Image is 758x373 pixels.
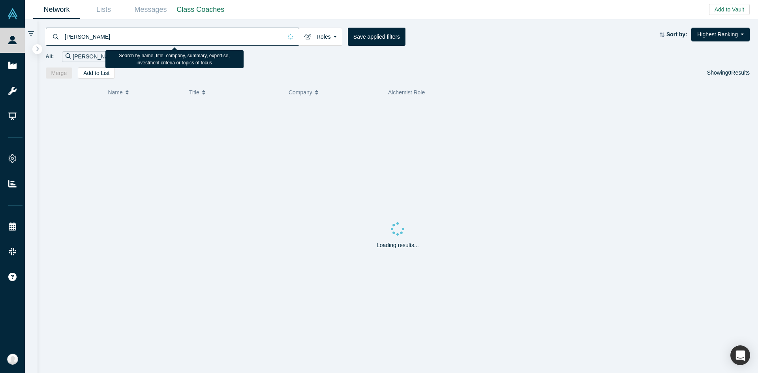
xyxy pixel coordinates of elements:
button: Save applied filters [348,28,405,46]
button: Company [289,84,380,101]
p: Loading results... [377,241,419,249]
span: All: [46,52,54,60]
img: Alchemist Vault Logo [7,8,18,19]
button: Add to Vault [709,4,750,15]
div: [PERSON_NAME] [62,51,128,62]
button: Title [189,84,280,101]
button: Add to List [78,67,115,79]
span: Alchemist Role [388,89,425,96]
button: Roles [299,28,342,46]
a: Network [33,0,80,19]
span: Title [189,84,199,101]
div: Showing [707,67,750,79]
button: Name [108,84,181,101]
a: Class Coaches [174,0,227,19]
button: Highest Ranking [691,28,750,41]
strong: 0 [728,69,732,76]
button: Merge [46,67,73,79]
a: Lists [80,0,127,19]
span: Company [289,84,312,101]
input: Search by name, title, company, summary, expertise, investment criteria or topics of focus [64,27,282,46]
img: Anna Sanchez's Account [7,354,18,365]
a: Messages [127,0,174,19]
button: Remove Filter [118,52,124,61]
span: Results [728,69,750,76]
strong: Sort by: [666,31,687,37]
span: Name [108,84,122,101]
